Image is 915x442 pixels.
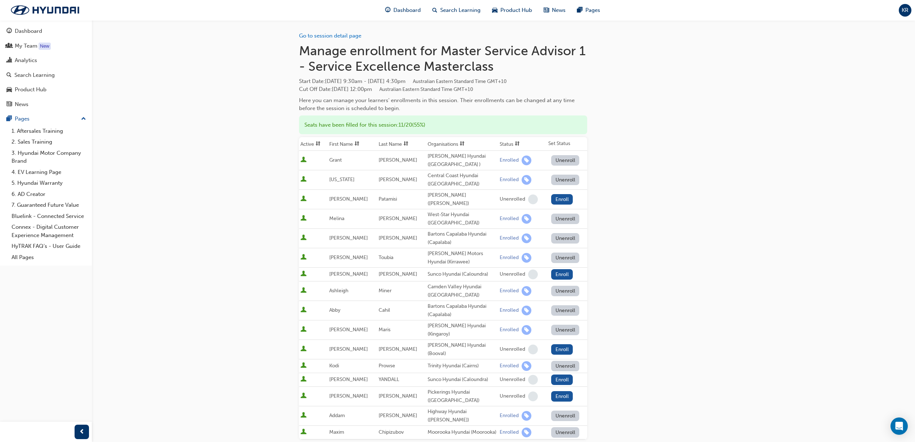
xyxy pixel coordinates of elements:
[9,200,89,211] a: 7. Guaranteed Future Value
[329,254,368,261] span: [PERSON_NAME]
[329,176,354,183] span: [US_STATE]
[492,6,497,15] span: car-icon
[3,39,89,53] a: My Team
[6,43,12,49] span: people-icon
[300,393,307,400] span: User is active
[551,233,579,244] button: Unenroll
[428,152,497,169] div: [PERSON_NAME] Hyundai ([GEOGRAPHIC_DATA] )
[379,235,417,241] span: [PERSON_NAME]
[3,98,89,111] a: News
[329,376,368,382] span: [PERSON_NAME]
[551,214,579,224] button: Unenroll
[498,137,547,151] th: Toggle SortBy
[551,361,579,371] button: Unenroll
[522,286,531,296] span: learningRecordVerb_ENROLL-icon
[428,388,497,404] div: Pickerings Hyundai ([GEOGRAPHIC_DATA])
[899,4,911,17] button: KR
[486,3,538,18] a: car-iconProduct Hub
[316,141,321,147] span: sorting-icon
[428,270,497,279] div: Sunco Hyundai (Caloundra)
[522,361,531,371] span: learningRecordVerb_ENROLL-icon
[522,233,531,243] span: learningRecordVerb_ENROLL-icon
[551,269,573,280] button: Enroll
[4,3,86,18] img: Trak
[428,211,497,227] div: West-Star Hyundai ([GEOGRAPHIC_DATA])
[551,286,579,296] button: Unenroll
[3,25,89,38] a: Dashboard
[522,175,531,185] span: learningRecordVerb_ENROLL-icon
[329,215,344,222] span: Melina
[9,189,89,200] a: 6. AD Creator
[3,54,89,67] a: Analytics
[79,428,85,437] span: prev-icon
[544,6,549,15] span: news-icon
[500,196,525,203] div: Unenrolled
[379,327,390,333] span: Maris
[300,196,307,203] span: User is active
[379,215,417,222] span: [PERSON_NAME]
[299,137,328,151] th: Toggle SortBy
[300,176,307,183] span: User is active
[329,157,342,163] span: Grant
[329,393,368,399] span: [PERSON_NAME]
[379,3,427,18] a: guage-iconDashboard
[15,115,30,123] div: Pages
[522,253,531,263] span: learningRecordVerb_ENROLL-icon
[300,157,307,164] span: User is active
[300,326,307,333] span: User is active
[500,429,519,436] div: Enrolled
[551,175,579,185] button: Unenroll
[3,83,89,96] a: Product Hub
[547,137,587,151] th: Set Status
[3,23,89,112] button: DashboardMy TeamAnalyticsSearch LearningProduct HubNews
[551,427,579,438] button: Unenroll
[528,194,538,204] span: learningRecordVerb_NONE-icon
[299,77,587,86] span: Start Date :
[6,87,12,93] span: car-icon
[14,71,55,79] div: Search Learning
[500,235,519,242] div: Enrolled
[377,137,426,151] th: Toggle SortBy
[325,78,506,84] span: [DATE] 9:30am - [DATE] 4:30pm
[460,141,465,147] span: sorting-icon
[300,235,307,242] span: User is active
[500,307,519,314] div: Enrolled
[9,136,89,148] a: 2. Sales Training
[500,6,532,14] span: Product Hub
[3,112,89,126] button: Pages
[551,194,573,205] button: Enroll
[551,305,579,316] button: Unenroll
[329,327,368,333] span: [PERSON_NAME]
[329,235,368,241] span: [PERSON_NAME]
[300,271,307,278] span: User is active
[329,363,339,369] span: Kodi
[9,167,89,178] a: 4. EV Learning Page
[379,288,392,294] span: Miner
[538,3,571,18] a: news-iconNews
[500,412,519,419] div: Enrolled
[552,6,566,14] span: News
[428,322,497,338] div: [PERSON_NAME] Hyundai (Kingaroy)
[551,344,573,355] button: Enroll
[299,115,587,135] div: Seats have been filled for this session : 11 / 20 ( 55% )
[551,155,579,166] button: Unenroll
[15,56,37,65] div: Analytics
[39,43,51,50] div: Tooltip anchor
[428,302,497,319] div: Bartons Capalaba Hyundai (Capalaba)
[428,408,497,424] div: Highway Hyundai ([PERSON_NAME])
[15,42,37,50] div: My Team
[300,215,307,222] span: User is active
[328,137,377,151] th: Toggle SortBy
[329,307,340,313] span: Abby
[81,114,86,124] span: up-icon
[522,428,531,437] span: learningRecordVerb_ENROLL-icon
[300,429,307,436] span: User is active
[428,283,497,299] div: Camden Valley Hyundai ([GEOGRAPHIC_DATA])
[15,100,28,109] div: News
[528,375,538,385] span: learningRecordVerb_NONE-icon
[329,429,344,435] span: Maxim
[6,116,12,122] span: pages-icon
[9,178,89,189] a: 5. Hyundai Warranty
[440,6,481,14] span: Search Learning
[379,196,397,202] span: Patamisi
